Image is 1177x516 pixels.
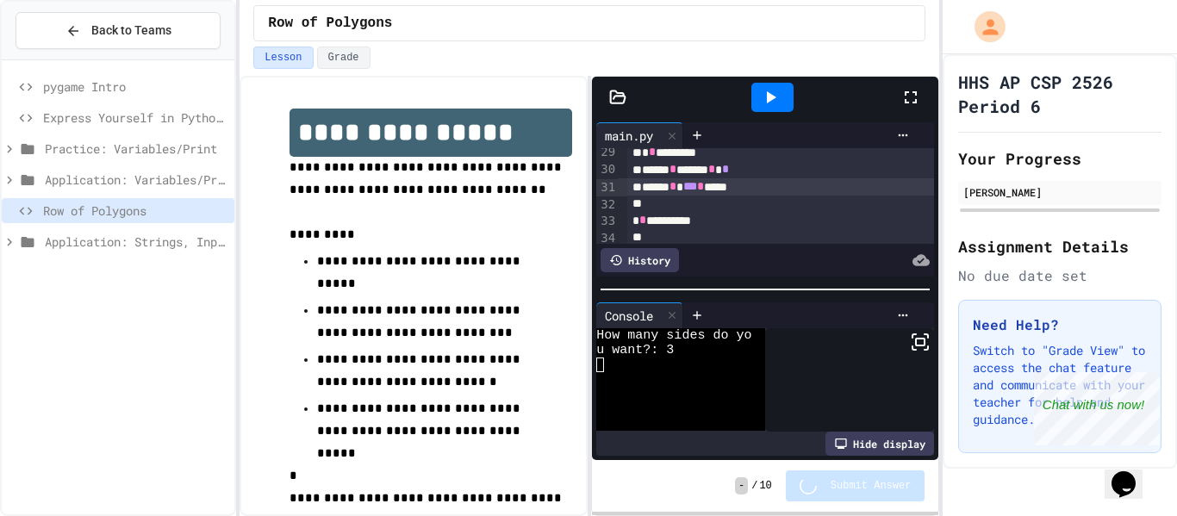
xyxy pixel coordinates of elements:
div: main.py [596,127,662,145]
h3: Need Help? [973,314,1147,335]
div: 34 [596,230,618,247]
iframe: chat widget [1034,372,1160,445]
div: No due date set [958,265,1161,286]
span: How many sides do yo [596,328,751,343]
iframe: chat widget [1105,447,1160,499]
div: History [601,248,679,272]
span: Application: Variables/Print [45,171,227,189]
div: My Account [956,7,1010,47]
span: - [735,477,748,494]
p: Switch to "Grade View" to access the chat feature and communicate with your teacher for help and ... [973,342,1147,428]
span: / [751,479,757,493]
div: Hide display [825,432,934,456]
h2: Assignment Details [958,234,1161,258]
span: Row of Polygons [268,13,392,34]
h2: Your Progress [958,146,1161,171]
span: pygame Intro [43,78,227,96]
span: Row of Polygons [43,202,227,220]
div: 30 [596,161,618,178]
span: Submit Answer [831,479,912,493]
div: 33 [596,213,618,230]
div: 32 [596,196,618,214]
button: Lesson [253,47,313,69]
span: u want?: 3 [596,343,674,357]
h1: HHS AP CSP 2526 Period 6 [958,70,1161,118]
span: Application: Strings, Inputs, Math [45,233,227,251]
span: Express Yourself in Python! [43,109,227,127]
button: Grade [317,47,371,69]
div: 31 [596,179,618,196]
div: 29 [596,144,618,161]
span: 10 [759,479,771,493]
span: Back to Teams [91,22,171,40]
div: [PERSON_NAME] [963,184,1156,200]
div: Console [596,307,662,325]
span: Practice: Variables/Print [45,140,227,158]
